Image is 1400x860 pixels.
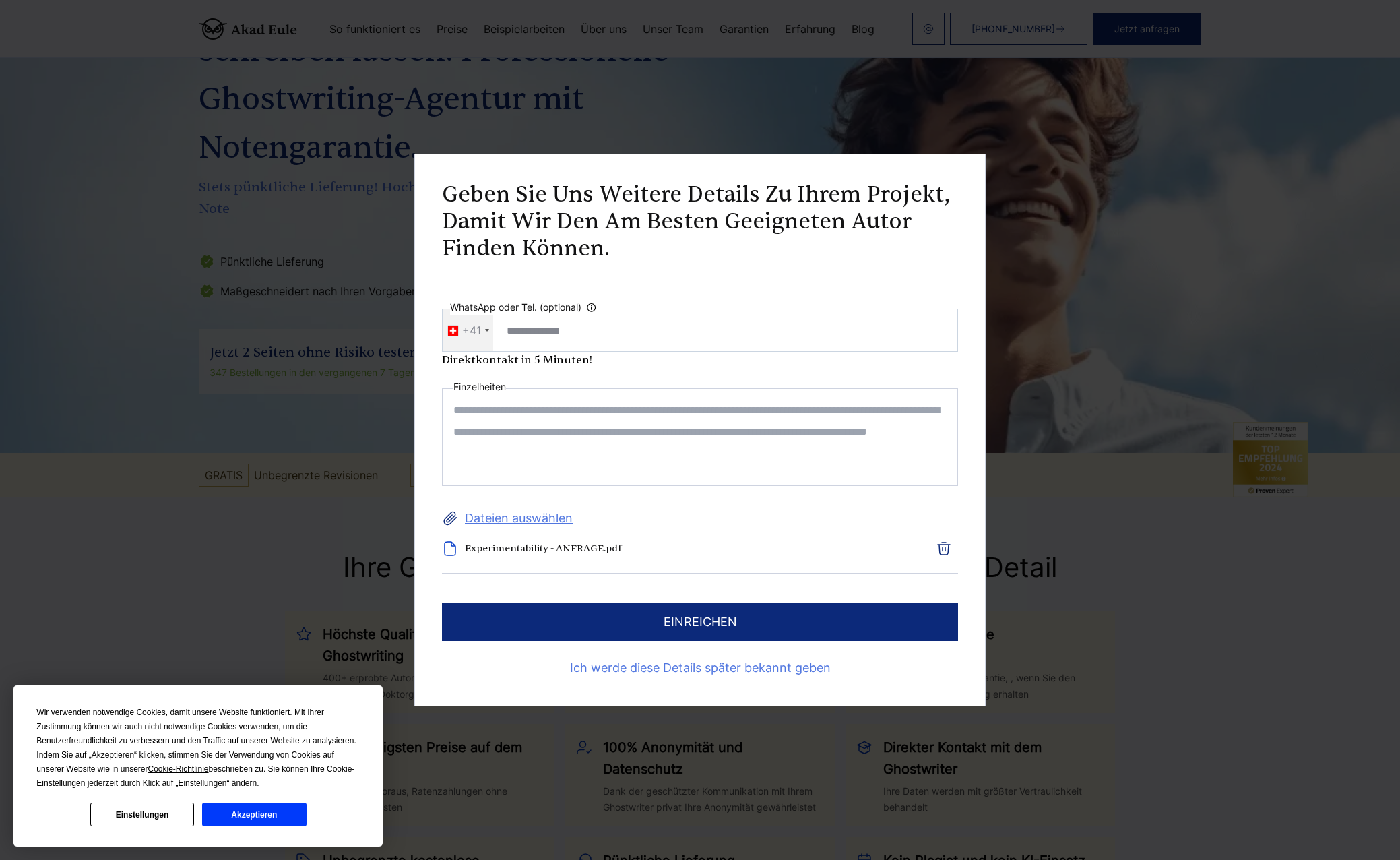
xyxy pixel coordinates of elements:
button: einreichen [442,603,958,641]
div: Wir verwenden notwendige Cookies, damit unsere Website funktioniert. Mit Ihrer Zustimmung können ... [36,706,360,791]
h2: Geben Sie uns weitere Details zu Ihrem Projekt, damit wir den am besten geeigneten Autor finden k... [442,181,958,262]
span: Einstellungen [178,778,226,788]
button: Einstellungen [90,803,194,826]
div: Cookie Consent Prompt [13,685,383,847]
a: Ich werde diese Details später bekannt geben [442,657,958,679]
div: Telephone country code [443,309,493,351]
label: WhatsApp oder Tel. (optional) [450,299,603,315]
button: Akzeptieren [202,803,306,826]
span: Cookie-Richtlinie [148,764,209,774]
div: +41 [462,319,481,341]
div: Direktkontakt in 5 Minuten! [442,352,958,368]
label: Dateien auswählen [442,508,958,529]
li: Experimentability - ANFRAGE.pdf [442,541,906,557]
label: Einzelheiten [453,379,506,395]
